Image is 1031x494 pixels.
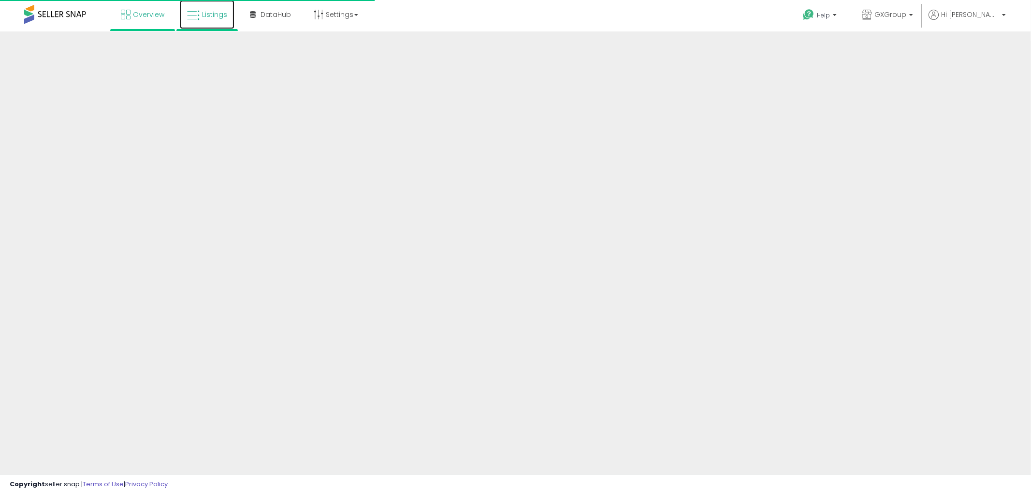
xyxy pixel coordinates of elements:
span: Help [817,11,830,19]
span: GXGroup [874,10,906,19]
a: Hi [PERSON_NAME] [929,10,1006,31]
span: Listings [202,10,227,19]
span: Hi [PERSON_NAME] [941,10,999,19]
span: Overview [133,10,164,19]
i: Get Help [802,9,814,21]
a: Help [795,1,846,31]
span: DataHub [261,10,291,19]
